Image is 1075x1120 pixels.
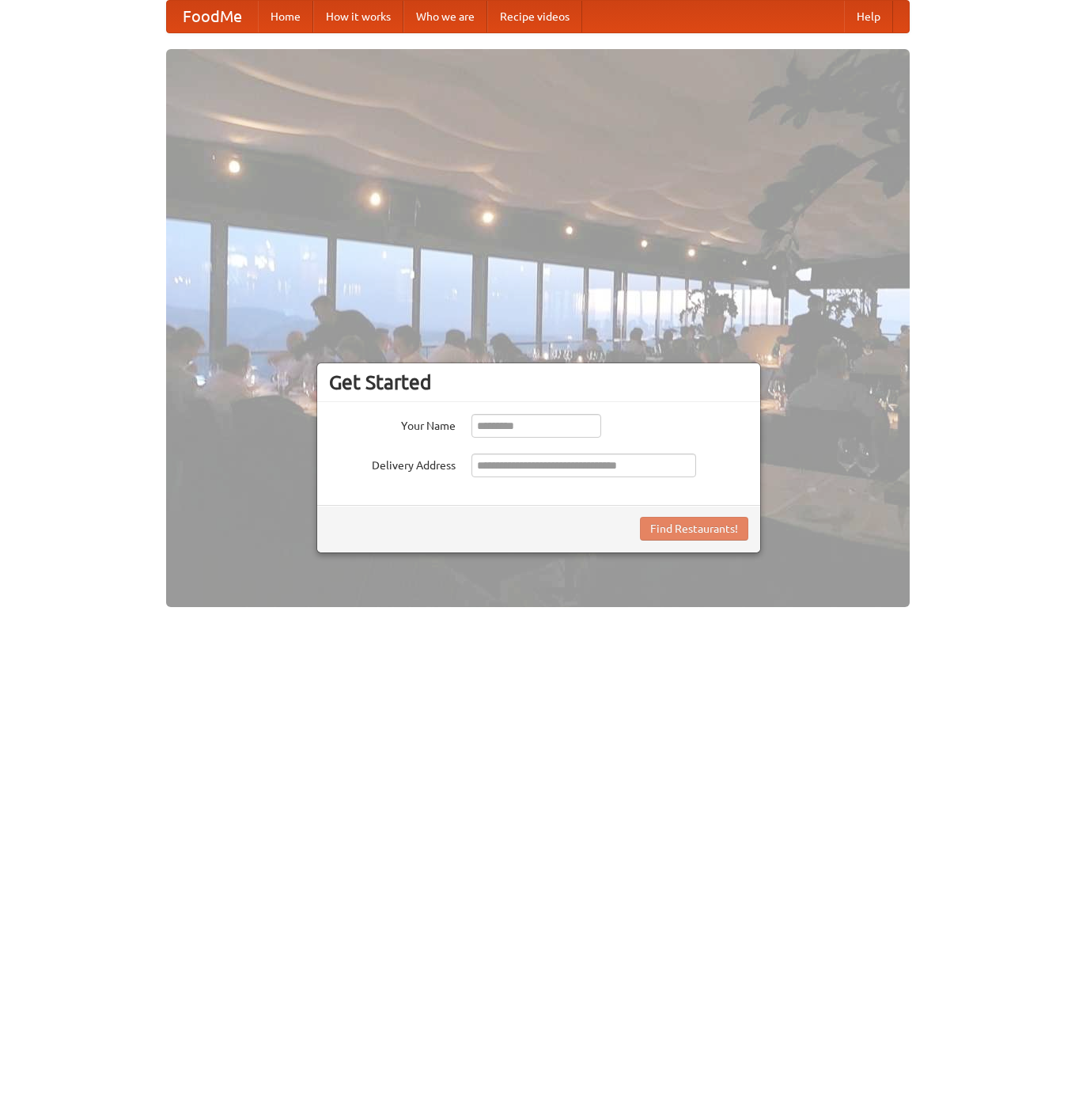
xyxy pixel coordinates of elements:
[640,517,748,541] button: Find Restaurants!
[329,370,748,394] h3: Get Started
[403,1,487,32] a: Who we are
[167,1,258,32] a: FoodMe
[329,454,456,473] label: Delivery Address
[313,1,403,32] a: How it works
[258,1,313,32] a: Home
[487,1,582,32] a: Recipe videos
[844,1,893,32] a: Help
[329,414,456,434] label: Your Name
